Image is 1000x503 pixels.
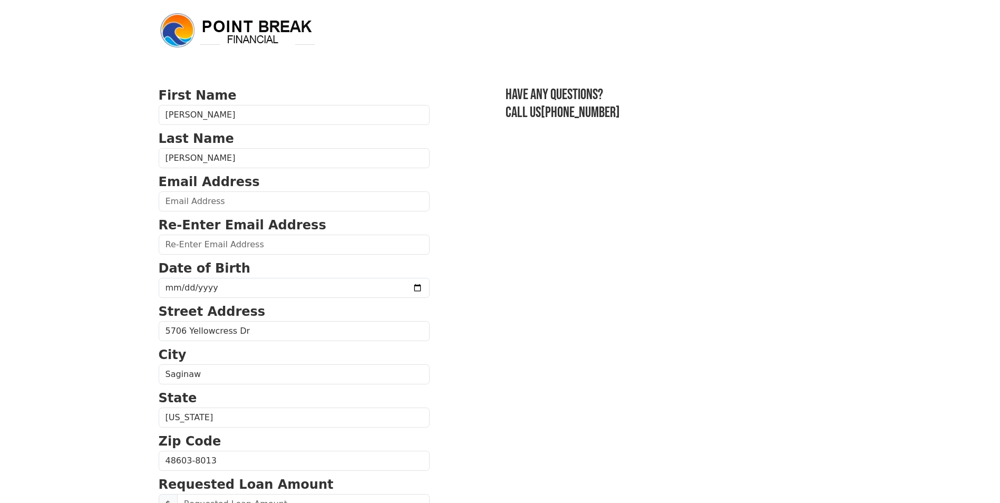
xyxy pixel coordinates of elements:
strong: Email Address [159,175,260,189]
input: Re-Enter Email Address [159,235,430,255]
strong: Zip Code [159,434,221,449]
input: City [159,364,430,384]
h3: Call us [506,104,842,122]
h3: Have any questions? [506,86,842,104]
img: logo.png [159,12,317,50]
strong: First Name [159,88,237,103]
strong: Last Name [159,131,234,146]
strong: Re-Enter Email Address [159,218,326,233]
strong: City [159,347,187,362]
a: [PHONE_NUMBER] [541,104,620,121]
strong: Requested Loan Amount [159,477,334,492]
input: Last Name [159,148,430,168]
strong: Date of Birth [159,261,250,276]
strong: State [159,391,197,405]
input: Zip Code [159,451,430,471]
strong: Street Address [159,304,266,319]
input: Email Address [159,191,430,211]
input: First Name [159,105,430,125]
input: Street Address [159,321,430,341]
